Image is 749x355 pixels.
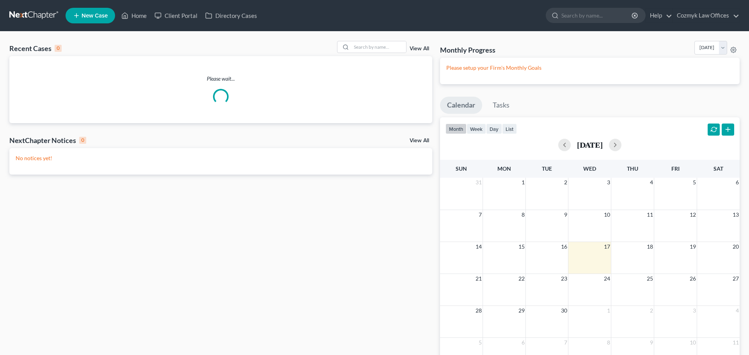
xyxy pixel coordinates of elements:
[689,274,697,283] span: 26
[603,242,611,251] span: 17
[603,210,611,219] span: 10
[79,137,86,144] div: 0
[563,338,568,347] span: 7
[502,124,517,134] button: list
[735,306,740,315] span: 4
[55,45,62,52] div: 0
[649,306,654,315] span: 2
[692,178,697,187] span: 5
[410,138,429,143] a: View All
[521,178,525,187] span: 1
[518,306,525,315] span: 29
[440,97,482,114] a: Calendar
[410,46,429,51] a: View All
[9,136,86,145] div: NextChapter Notices
[446,64,733,72] p: Please setup your Firm's Monthly Goals
[486,97,516,114] a: Tasks
[151,9,201,23] a: Client Portal
[583,165,596,172] span: Wed
[689,338,697,347] span: 10
[627,165,638,172] span: Thu
[689,242,697,251] span: 19
[673,9,739,23] a: Cozmyk Law Offices
[82,13,108,19] span: New Case
[606,306,611,315] span: 1
[117,9,151,23] a: Home
[714,165,723,172] span: Sat
[518,274,525,283] span: 22
[475,242,483,251] span: 14
[606,178,611,187] span: 3
[478,338,483,347] span: 5
[732,338,740,347] span: 11
[9,75,432,83] p: Please wait...
[606,338,611,347] span: 8
[478,210,483,219] span: 7
[732,274,740,283] span: 27
[732,210,740,219] span: 13
[467,124,486,134] button: week
[646,242,654,251] span: 18
[475,274,483,283] span: 21
[603,274,611,283] span: 24
[560,242,568,251] span: 16
[649,338,654,347] span: 9
[732,242,740,251] span: 20
[561,8,633,23] input: Search by name...
[646,9,672,23] a: Help
[542,165,552,172] span: Tue
[563,178,568,187] span: 2
[646,210,654,219] span: 11
[486,124,502,134] button: day
[577,141,603,149] h2: [DATE]
[646,274,654,283] span: 25
[689,210,697,219] span: 12
[475,178,483,187] span: 31
[456,165,467,172] span: Sun
[497,165,511,172] span: Mon
[671,165,680,172] span: Fri
[440,45,495,55] h3: Monthly Progress
[351,41,406,53] input: Search by name...
[521,210,525,219] span: 8
[560,306,568,315] span: 30
[649,178,654,187] span: 4
[692,306,697,315] span: 3
[560,274,568,283] span: 23
[16,154,426,162] p: No notices yet!
[445,124,467,134] button: month
[563,210,568,219] span: 9
[9,44,62,53] div: Recent Cases
[201,9,261,23] a: Directory Cases
[521,338,525,347] span: 6
[735,178,740,187] span: 6
[475,306,483,315] span: 28
[518,242,525,251] span: 15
